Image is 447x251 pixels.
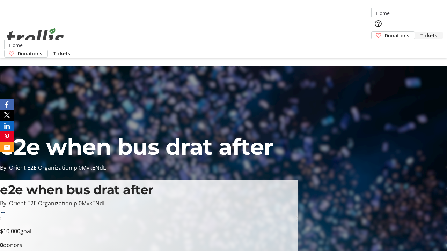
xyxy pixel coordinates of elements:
[48,50,76,57] a: Tickets
[372,9,394,17] a: Home
[384,32,409,39] span: Donations
[9,41,23,49] span: Home
[376,9,390,17] span: Home
[371,31,415,39] a: Donations
[371,17,385,31] button: Help
[4,50,48,58] a: Donations
[5,41,27,49] a: Home
[415,32,443,39] a: Tickets
[371,39,385,53] button: Cart
[17,50,42,57] span: Donations
[4,20,66,55] img: Orient E2E Organization pI0MvkENdL's Logo
[53,50,70,57] span: Tickets
[420,32,437,39] span: Tickets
